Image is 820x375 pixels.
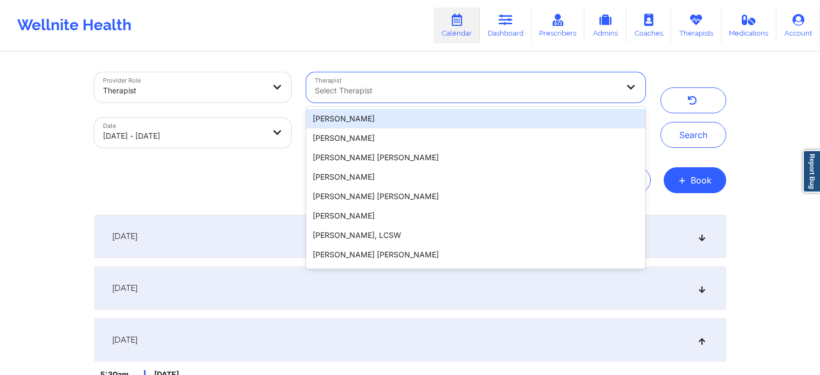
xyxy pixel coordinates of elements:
[112,231,137,242] span: [DATE]
[721,8,777,43] a: Medications
[306,226,645,245] div: [PERSON_NAME], LCSW
[664,167,726,193] button: +Book
[660,122,726,148] button: Search
[433,8,480,43] a: Calendar
[306,148,645,167] div: [PERSON_NAME] [PERSON_NAME]
[103,124,265,148] div: [DATE] - [DATE]
[480,8,532,43] a: Dashboard
[306,167,645,187] div: [PERSON_NAME]
[584,8,626,43] a: Admins
[306,245,645,264] div: [PERSON_NAME] [PERSON_NAME]
[306,264,645,284] div: [PERSON_NAME]
[112,335,137,345] span: [DATE]
[532,8,585,43] a: Prescribers
[803,150,820,193] a: Report Bug
[671,8,721,43] a: Therapists
[776,8,820,43] a: Account
[306,206,645,226] div: [PERSON_NAME]
[103,79,265,103] div: Therapist
[306,109,645,128] div: [PERSON_NAME]
[678,177,686,183] span: +
[306,128,645,148] div: [PERSON_NAME]
[306,187,645,206] div: [PERSON_NAME] [PERSON_NAME]
[112,283,137,294] span: [DATE]
[626,8,671,43] a: Coaches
